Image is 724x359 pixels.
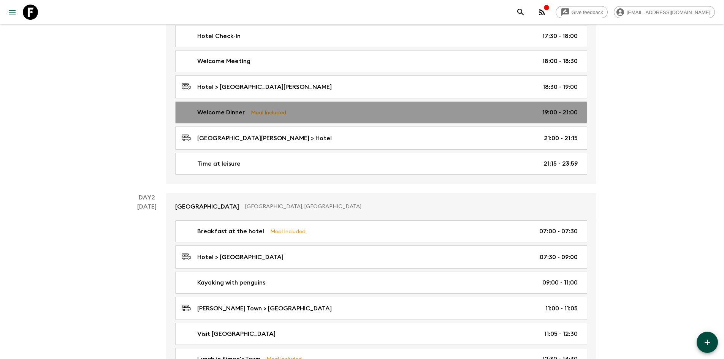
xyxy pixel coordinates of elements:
[542,32,578,41] p: 17:30 - 18:00
[197,57,250,66] p: Welcome Meeting
[623,9,714,15] span: [EMAIL_ADDRESS][DOMAIN_NAME]
[175,297,587,320] a: [PERSON_NAME] Town > [GEOGRAPHIC_DATA]11:00 - 11:05
[197,278,265,287] p: Kayaking with penguins
[545,304,578,313] p: 11:00 - 11:05
[175,101,587,123] a: Welcome DinnerMeal Included19:00 - 21:00
[175,323,587,345] a: Visit [GEOGRAPHIC_DATA]11:05 - 12:30
[175,272,587,294] a: Kayaking with penguins09:00 - 11:00
[614,6,715,18] div: [EMAIL_ADDRESS][DOMAIN_NAME]
[197,134,332,143] p: [GEOGRAPHIC_DATA][PERSON_NAME] > Hotel
[544,329,578,338] p: 11:05 - 12:30
[5,5,20,20] button: menu
[175,127,587,150] a: [GEOGRAPHIC_DATA][PERSON_NAME] > Hotel21:00 - 21:15
[270,227,306,236] p: Meal Included
[542,57,578,66] p: 18:00 - 18:30
[540,253,578,262] p: 07:30 - 09:00
[128,193,166,202] p: Day 2
[251,108,286,117] p: Meal Included
[197,32,241,41] p: Hotel Check-In
[542,108,578,117] p: 19:00 - 21:00
[197,227,264,236] p: Breakfast at the hotel
[197,304,332,313] p: [PERSON_NAME] Town > [GEOGRAPHIC_DATA]
[175,245,587,269] a: Hotel > [GEOGRAPHIC_DATA]07:30 - 09:00
[556,6,608,18] a: Give feedback
[513,5,528,20] button: search adventures
[197,108,245,117] p: Welcome Dinner
[197,82,332,92] p: Hotel > [GEOGRAPHIC_DATA][PERSON_NAME]
[197,329,276,338] p: Visit [GEOGRAPHIC_DATA]
[542,278,578,287] p: 09:00 - 11:00
[197,253,284,262] p: Hotel > [GEOGRAPHIC_DATA]
[175,25,587,47] a: Hotel Check-In17:30 - 18:00
[175,50,587,72] a: Welcome Meeting18:00 - 18:30
[166,193,596,220] a: [GEOGRAPHIC_DATA][GEOGRAPHIC_DATA], [GEOGRAPHIC_DATA]
[175,202,239,211] p: [GEOGRAPHIC_DATA]
[175,220,587,242] a: Breakfast at the hotelMeal Included07:00 - 07:30
[197,159,241,168] p: Time at leisure
[567,9,607,15] span: Give feedback
[543,82,578,92] p: 18:30 - 19:00
[539,227,578,236] p: 07:00 - 07:30
[245,203,581,210] p: [GEOGRAPHIC_DATA], [GEOGRAPHIC_DATA]
[175,153,587,175] a: Time at leisure21:15 - 23:59
[544,134,578,143] p: 21:00 - 21:15
[175,75,587,98] a: Hotel > [GEOGRAPHIC_DATA][PERSON_NAME]18:30 - 19:00
[543,159,578,168] p: 21:15 - 23:59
